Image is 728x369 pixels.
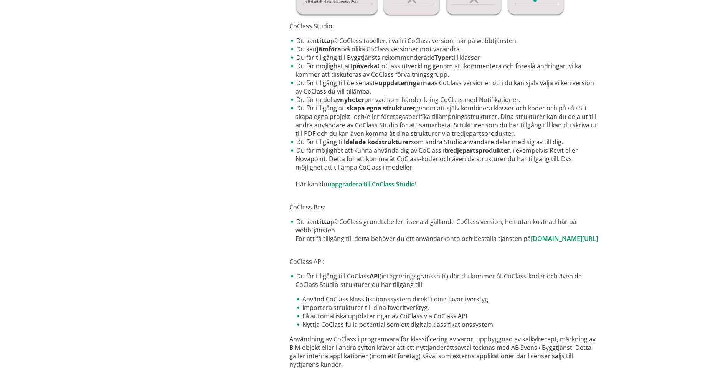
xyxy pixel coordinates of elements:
strong: API [370,272,380,280]
li: Du får tillgång till som andra Studioanvändare delar med sig av till dig. [289,138,600,146]
strong: delade kodstrukturer [345,138,411,146]
li: Du kan två olika CoClass versioner mot varandra. [289,45,600,53]
p: CoClass Bas: [289,194,600,211]
li: Du får tillgång till de senaste av CoClass versioner och du kan själv välja vilken version av CoC... [289,79,600,96]
strong: titta [317,36,330,45]
p: CoClass API: [289,249,600,266]
li: Få automatiska uppdateringar av CoClass via CoClass API. [295,312,600,320]
p: CoClass Studio: [289,22,600,30]
li: Nyttja CoClass fulla potential som ett digitalt klassifikationssystem. [295,320,600,329]
a: uppgradera till CoClass Studio [327,180,415,188]
li: Du får tillgång till Byggtjänsts rekommenderade till klasser [289,53,600,62]
strong: titta [317,217,330,226]
li: Du kan på CoClass tabeller, i valfri CoClass version, här på webbtjänsten. [289,36,600,45]
li: Du får möjlighet att kunna använda dig av CoClass i , i exempelvis Revit eller Novapoint. Detta f... [289,146,600,188]
strong: Typer [434,53,451,62]
li: Du får ta del av om vad som händer kring CoClass med Notifikationer. [289,96,600,104]
strong: skapa egna strukturer [347,104,415,112]
strong: uppdateringarna [378,79,431,87]
strong: tredjepartsprodukter [444,146,510,155]
li: Importera strukturer till dina favoritverktyg. [295,303,600,312]
strong: nyheter [340,96,364,104]
strong: påverka [353,62,378,70]
li: Använd CoClass klassifikationssystem direkt i dina favoritverktyg. [295,295,600,303]
strong: jämföra [317,45,341,53]
li: Du får tillgång till CoClass (integreringsgränssnitt) där du kommer åt CoClass-koder och även de ... [289,272,600,329]
a: [DOMAIN_NAME][URL] [531,234,598,243]
li: Du får tillgång att genom att själv kombinera klasser och koder och på så sätt skapa egna projekt... [289,104,600,138]
li: Du kan på CoClass grundtabeller, i senast gällande CoClass version, helt utan kostnad här på webb... [289,217,600,243]
li: Du får möjlighet att CoClass utveckling genom att kommentera och föreslå ändringar, vilka kommer ... [289,62,600,79]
